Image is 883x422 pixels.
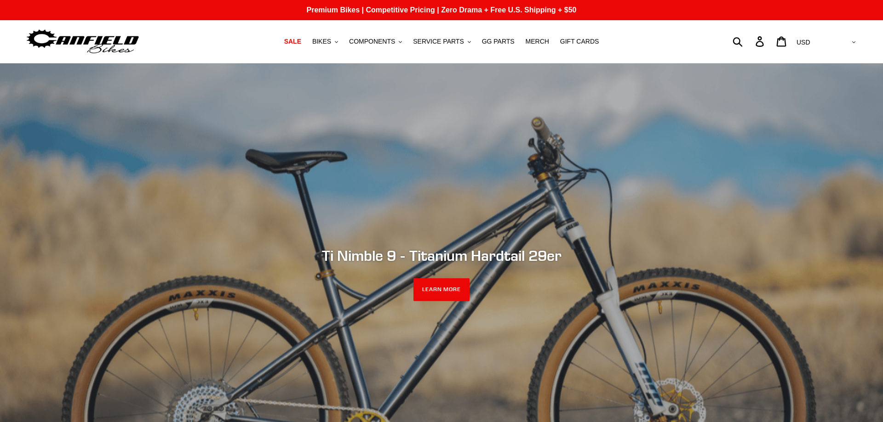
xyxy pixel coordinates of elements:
span: BIKES [312,38,331,45]
span: COMPONENTS [349,38,395,45]
a: GIFT CARDS [556,35,604,48]
span: SERVICE PARTS [413,38,464,45]
img: Canfield Bikes [25,27,140,56]
button: COMPONENTS [344,35,407,48]
h2: Ti Nimble 9 - Titanium Hardtail 29er [191,247,692,264]
a: SALE [280,35,306,48]
span: GIFT CARDS [560,38,599,45]
span: SALE [284,38,301,45]
input: Search [738,31,761,51]
a: MERCH [521,35,554,48]
a: GG PARTS [477,35,519,48]
a: LEARN MORE [413,278,470,301]
span: GG PARTS [482,38,515,45]
button: BIKES [308,35,343,48]
button: SERVICE PARTS [408,35,475,48]
span: MERCH [526,38,549,45]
